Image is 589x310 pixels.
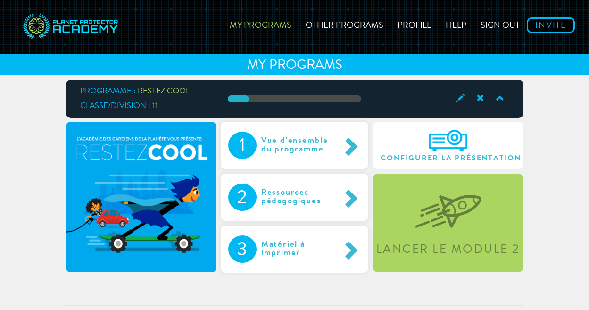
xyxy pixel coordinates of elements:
div: Vue d'ensemble du programme [257,132,340,159]
span: Archive Class [469,92,489,105]
a: Sign out [473,7,527,41]
iframe: HelpCrunch [547,268,580,301]
div: 3 [228,235,257,263]
img: A6IEyHKz3Om3AAAAAElFTkSuQmCC [429,130,467,151]
a: Other Programs [299,7,390,41]
span: Programme : [80,87,136,95]
span: Collapse [489,92,509,105]
span: Edit Class [449,92,469,105]
a: Profile [390,7,439,41]
a: My Programs [223,7,299,41]
span: 11 [152,102,158,110]
img: svg+xml;base64,PD94bWwgdmVyc2lvbj0iMS4wIiBlbmNvZGluZz0idXRmLTgiPz4NCjwhLS0gR2VuZXJhdG9yOiBBZG9iZS... [21,7,120,47]
a: Help [439,7,473,41]
img: keepCool.fr_CA-f6a250f16ff52e54c8b1d928024df0b1.png [66,122,216,272]
a: Invite [527,17,575,33]
span: RESTEZ COOL [138,87,190,95]
div: Matériel à imprimer [257,235,340,263]
div: 1 [228,132,257,159]
div: Lancer le module 2 [374,244,522,256]
span: Configurer la présentation [381,154,521,163]
img: startLevel-067b1d7070320fa55a55bc2f2caa8c2a.png [415,180,481,228]
span: Classe/Division : [80,102,150,110]
div: Ressources pédagogiques [257,184,340,211]
div: 2 [228,184,257,211]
